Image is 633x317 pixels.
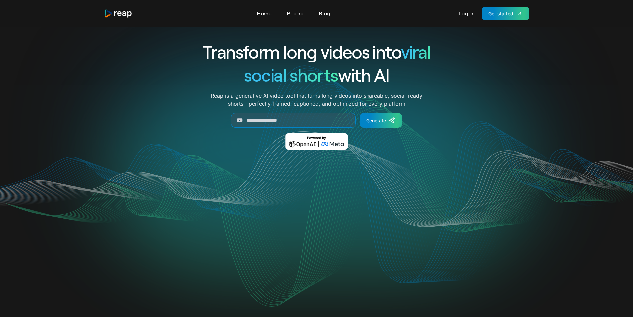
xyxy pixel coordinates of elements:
[285,133,348,150] img: Powered by OpenAI & Meta
[178,40,455,63] h1: Transform long videos into
[366,117,386,124] div: Generate
[316,8,334,19] a: Blog
[488,10,513,17] div: Get started
[482,7,529,20] a: Get started
[178,113,455,128] form: Generate Form
[211,92,422,108] p: Reap is a generative AI video tool that turns long videos into shareable, social-ready shorts—per...
[401,41,431,62] span: viral
[104,9,133,18] img: reap logo
[104,9,133,18] a: home
[360,113,402,128] a: Generate
[178,63,455,86] h1: with AI
[254,8,275,19] a: Home
[284,8,307,19] a: Pricing
[183,159,450,293] video: Your browser does not support the video tag.
[244,64,338,85] span: social shorts
[455,8,476,19] a: Log in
